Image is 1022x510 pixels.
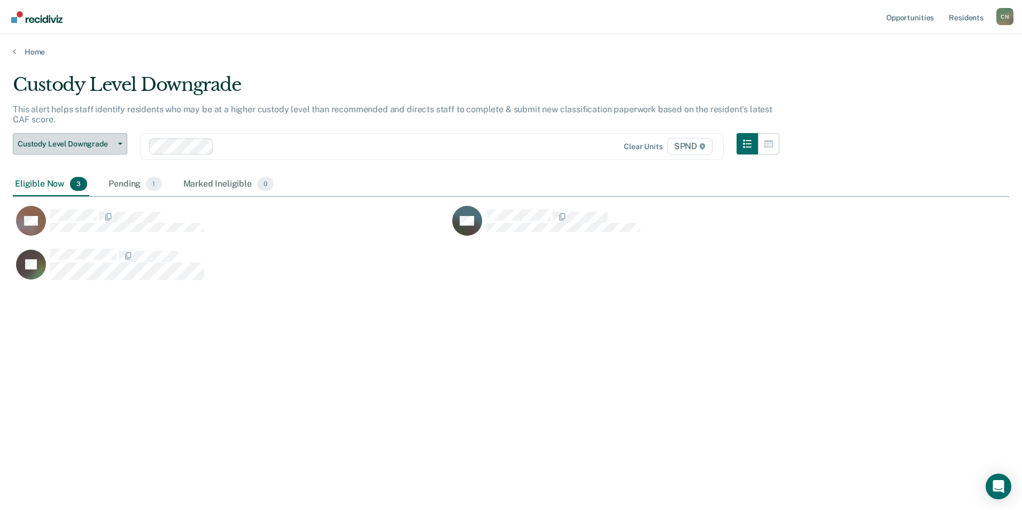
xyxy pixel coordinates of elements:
[13,248,449,291] div: CaseloadOpportunityCell-00598319
[70,177,87,191] span: 3
[13,173,89,196] div: Eligible Now3
[667,138,713,155] span: SPND
[146,177,161,191] span: 1
[257,177,274,191] span: 0
[996,8,1013,25] div: C N
[13,205,449,248] div: CaseloadOpportunityCell-00546863
[449,205,885,248] div: CaseloadOpportunityCell-00113721
[11,11,63,23] img: Recidiviz
[624,142,663,151] div: Clear units
[996,8,1013,25] button: Profile dropdown button
[13,47,1009,57] a: Home
[13,133,127,154] button: Custody Level Downgrade
[986,474,1011,499] div: Open Intercom Messenger
[106,173,164,196] div: Pending1
[18,140,114,149] span: Custody Level Downgrade
[13,104,772,125] p: This alert helps staff identify residents who may be at a higher custody level than recommended a...
[13,74,779,104] div: Custody Level Downgrade
[181,173,276,196] div: Marked Ineligible0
